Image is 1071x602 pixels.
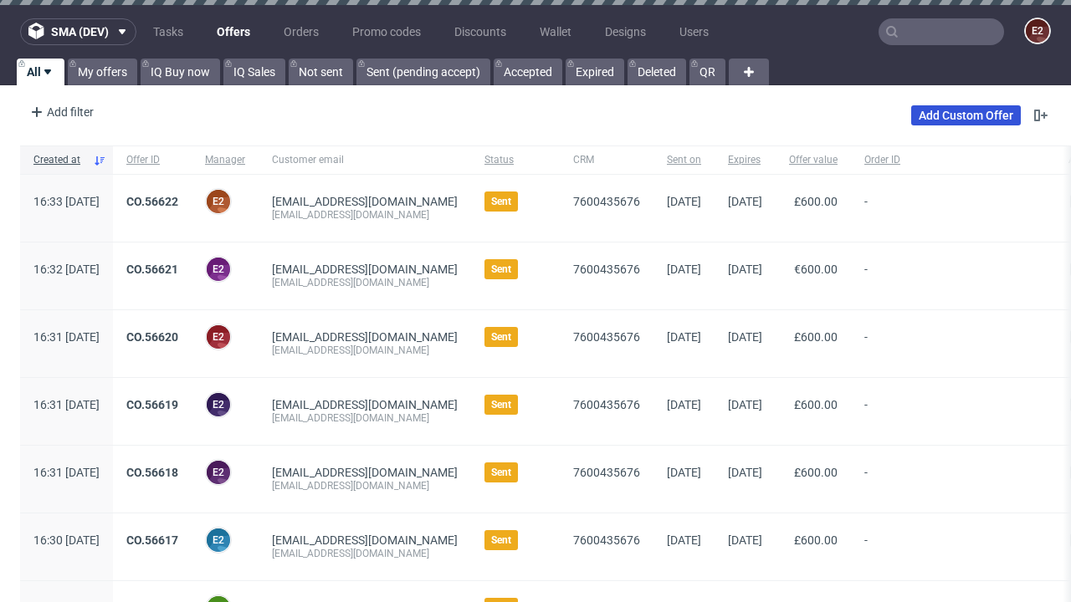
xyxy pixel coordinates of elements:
span: Created at [33,153,86,167]
span: - [864,195,1042,222]
span: £600.00 [794,195,838,208]
span: [DATE] [667,398,701,411]
span: £600.00 [794,466,838,479]
span: [DATE] [667,533,701,547]
a: [EMAIL_ADDRESS][DOMAIN_NAME] [272,533,458,547]
span: Status [484,153,546,167]
span: [DATE] [667,263,701,276]
span: 16:30 [DATE] [33,533,100,547]
span: Manager [205,153,245,167]
a: Accepted [494,59,562,85]
a: Promo codes [342,18,431,45]
span: CRM [573,153,640,167]
a: All [17,59,64,85]
figcaption: e2 [207,461,230,484]
button: sma (dev) [20,18,136,45]
a: [EMAIL_ADDRESS][DOMAIN_NAME] [272,466,458,479]
figcaption: e2 [207,190,230,213]
a: CO.56618 [126,466,178,479]
span: 16:32 [DATE] [33,263,100,276]
a: 7600435676 [573,466,640,479]
span: 16:31 [DATE] [33,466,100,479]
a: CO.56619 [126,398,178,411]
span: - [864,330,1042,357]
a: [EMAIL_ADDRESS][DOMAIN_NAME] [272,330,458,344]
a: 7600435676 [573,263,640,276]
span: 16:31 [DATE] [33,330,100,344]
div: Add filter [23,99,97,125]
span: Expires [728,153,762,167]
div: [EMAIL_ADDRESS][DOMAIN_NAME] [272,479,458,492]
figcaption: e2 [207,258,230,281]
a: Add Custom Offer [911,105,1021,125]
span: €600.00 [794,263,838,276]
span: - [864,533,1042,560]
a: Tasks [143,18,193,45]
span: Sent [491,533,511,547]
div: [EMAIL_ADDRESS][DOMAIN_NAME] [272,411,458,425]
span: Offer ID [126,153,178,167]
span: [DATE] [728,263,762,276]
a: [EMAIL_ADDRESS][DOMAIN_NAME] [272,195,458,208]
span: Customer email [272,153,458,167]
a: IQ Sales [223,59,285,85]
span: Sent on [667,153,701,167]
span: Sent [491,466,511,479]
span: [DATE] [728,195,762,208]
a: CO.56617 [126,533,178,547]
span: - [864,263,1042,289]
div: [EMAIL_ADDRESS][DOMAIN_NAME] [272,547,458,560]
div: [EMAIL_ADDRESS][DOMAIN_NAME] [272,208,458,222]
a: [EMAIL_ADDRESS][DOMAIN_NAME] [272,263,458,276]
span: [DATE] [728,398,762,411]
span: 16:33 [DATE] [33,195,100,208]
a: Users [669,18,719,45]
span: [DATE] [667,330,701,344]
span: Offer value [789,153,838,167]
a: Not sent [289,59,353,85]
span: £600.00 [794,533,838,547]
a: IQ Buy now [141,59,220,85]
a: Wallet [530,18,582,45]
a: 7600435676 [573,195,640,208]
span: [DATE] [667,195,701,208]
figcaption: e2 [207,393,230,416]
span: £600.00 [794,330,838,344]
span: Sent [491,330,511,344]
a: Expired [566,59,624,85]
span: sma (dev) [51,26,109,38]
a: CO.56622 [126,195,178,208]
span: Sent [491,263,511,276]
span: [DATE] [667,466,701,479]
a: Orders [274,18,329,45]
span: Sent [491,195,511,208]
a: My offers [68,59,137,85]
figcaption: e2 [207,325,230,349]
figcaption: e2 [207,528,230,552]
a: 7600435676 [573,533,640,547]
a: Deleted [628,59,686,85]
a: 7600435676 [573,330,640,344]
span: Sent [491,398,511,411]
span: [DATE] [728,330,762,344]
span: - [864,466,1042,492]
a: Offers [207,18,260,45]
a: Sent (pending accept) [356,59,490,85]
figcaption: e2 [1026,19,1049,43]
span: £600.00 [794,398,838,411]
a: 7600435676 [573,398,640,411]
a: QR [689,59,725,85]
span: [DATE] [728,466,762,479]
span: 16:31 [DATE] [33,398,100,411]
span: Order ID [864,153,1042,167]
a: Designs [595,18,656,45]
a: CO.56621 [126,263,178,276]
a: Discounts [444,18,516,45]
span: - [864,398,1042,425]
span: [DATE] [728,533,762,547]
div: [EMAIL_ADDRESS][DOMAIN_NAME] [272,276,458,289]
div: [EMAIL_ADDRESS][DOMAIN_NAME] [272,344,458,357]
a: CO.56620 [126,330,178,344]
a: [EMAIL_ADDRESS][DOMAIN_NAME] [272,398,458,411]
